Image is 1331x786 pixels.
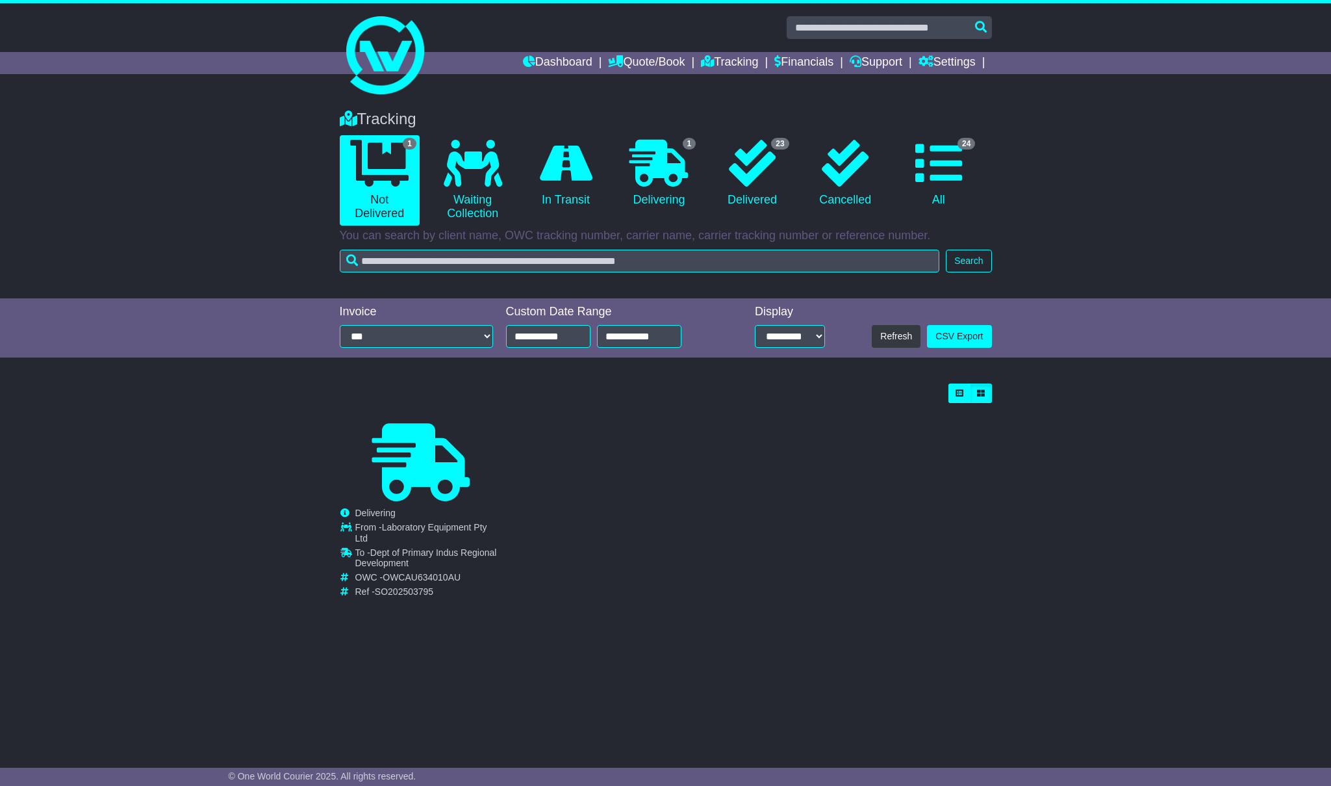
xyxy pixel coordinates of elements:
span: SO202503795 [375,586,433,597]
button: Search [946,250,991,272]
a: Tracking [701,52,758,74]
div: Tracking [333,110,998,129]
a: Dashboard [523,52,592,74]
td: OWC - [355,572,502,586]
span: 23 [771,138,789,150]
td: To - [355,547,502,573]
a: Financials [774,52,833,74]
a: Settings [919,52,976,74]
a: Cancelled [805,135,885,212]
a: 23 Delivered [712,135,792,212]
td: Ref - [355,586,502,597]
span: Dept of Primary Indus Regional Development [355,547,497,569]
a: 1 Not Delivered [340,135,420,226]
a: Quote/Book [608,52,685,74]
a: 24 All [898,135,978,212]
div: Invoice [340,305,493,319]
a: 1 Delivering [619,135,699,212]
span: © One World Courier 2025. All rights reserved. [229,771,416,781]
p: You can search by client name, OWC tracking number, carrier name, carrier tracking number or refe... [340,229,992,243]
td: From - [355,522,502,547]
span: Laboratory Equipment Pty Ltd [355,522,487,544]
span: 24 [957,138,975,150]
span: Delivering [355,508,396,518]
a: Support [850,52,902,74]
div: Custom Date Range [506,305,715,319]
button: Refresh [872,325,920,348]
a: In Transit [526,135,605,212]
span: OWCAU634010AU [383,572,461,583]
span: 1 [683,138,696,150]
a: CSV Export [927,325,991,348]
a: Waiting Collection [433,135,513,226]
div: Display [755,305,825,319]
span: 1 [403,138,416,150]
